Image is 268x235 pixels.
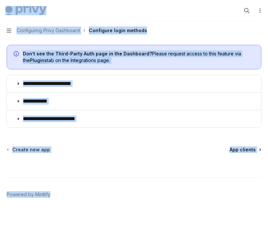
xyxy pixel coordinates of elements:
[23,50,254,64] span: Please request access to this feature via the tab on the Integrations page.
[12,146,50,153] span: Create new app
[23,51,152,56] strong: Don’t see the Third-Party Auth page in the Dashboard?
[17,27,80,35] span: Configuring Privy Dashboard
[7,146,50,153] a: Create new app
[14,51,20,58] svg: Info
[230,146,261,153] a: App clients
[89,27,147,35] div: Configure login methods
[241,5,252,16] button: Open search
[7,191,50,198] a: Powered by Mintlify
[30,57,47,63] a: Plugins
[5,6,46,15] img: light logo
[256,6,263,15] button: More actions
[230,146,256,153] span: App clients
